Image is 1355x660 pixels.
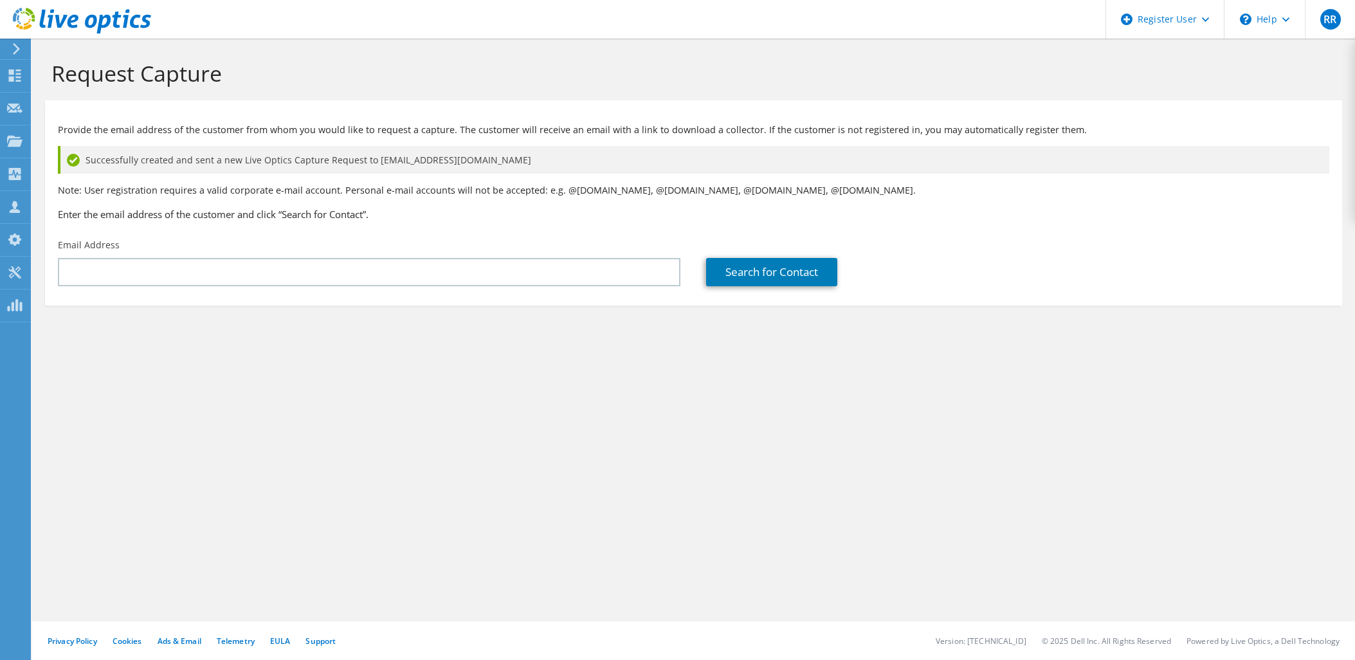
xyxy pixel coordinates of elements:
a: EULA [270,636,290,646]
a: Support [305,636,336,646]
a: Search for Contact [706,258,837,286]
li: Powered by Live Optics, a Dell Technology [1187,636,1340,646]
a: Telemetry [217,636,255,646]
li: © 2025 Dell Inc. All Rights Reserved [1042,636,1171,646]
a: Ads & Email [158,636,201,646]
a: Privacy Policy [48,636,97,646]
span: RR [1320,9,1341,30]
span: Successfully created and sent a new Live Optics Capture Request to [EMAIL_ADDRESS][DOMAIN_NAME] [86,153,531,167]
a: Cookies [113,636,142,646]
label: Email Address [58,239,120,252]
h3: Enter the email address of the customer and click “Search for Contact”. [58,207,1329,221]
p: Note: User registration requires a valid corporate e-mail account. Personal e-mail accounts will ... [58,183,1329,197]
p: Provide the email address of the customer from whom you would like to request a capture. The cust... [58,123,1329,137]
li: Version: [TECHNICAL_ID] [936,636,1026,646]
svg: \n [1240,14,1251,25]
h1: Request Capture [51,60,1329,87]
